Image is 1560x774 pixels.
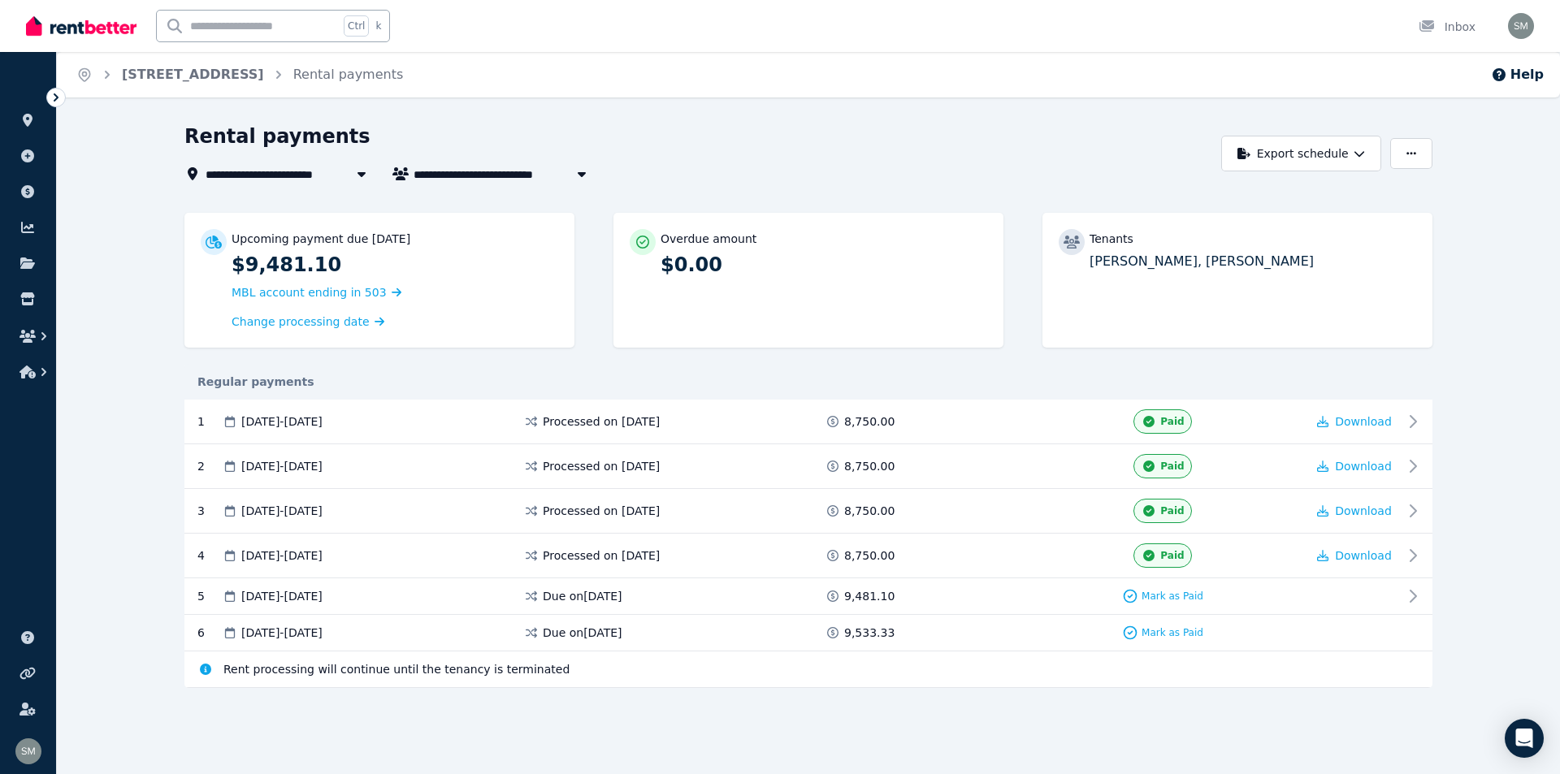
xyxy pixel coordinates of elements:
span: Download [1335,504,1392,517]
a: [STREET_ADDRESS] [122,67,264,82]
span: Download [1335,549,1392,562]
p: Upcoming payment due [DATE] [232,231,410,247]
span: Due on [DATE] [543,588,622,604]
img: Susan Mann [15,738,41,764]
span: Download [1335,415,1392,428]
p: [PERSON_NAME], [PERSON_NAME] [1090,252,1416,271]
div: 3 [197,499,222,523]
a: Change processing date [232,313,384,330]
span: Ctrl [344,15,369,37]
div: Regular payments [184,374,1432,390]
a: Rental payments [293,67,404,82]
span: 9,533.33 [844,625,895,641]
span: 8,750.00 [844,458,895,474]
span: [DATE] - [DATE] [241,503,323,519]
div: 5 [197,588,222,604]
div: 1 [197,409,222,434]
span: [DATE] - [DATE] [241,413,323,430]
span: Download [1335,460,1392,473]
img: Susan Mann [1508,13,1534,39]
span: Processed on [DATE] [543,458,660,474]
span: Paid [1160,549,1184,562]
span: 8,750.00 [844,547,895,564]
p: $0.00 [661,252,987,278]
button: Download [1317,503,1392,519]
button: Download [1317,458,1392,474]
span: [DATE] - [DATE] [241,588,323,604]
span: Due on [DATE] [543,625,622,641]
span: MBL account ending in 503 [232,286,387,299]
span: Paid [1160,415,1184,428]
div: 6 [197,625,222,641]
span: [DATE] - [DATE] [241,547,323,564]
span: 9,481.10 [844,588,895,604]
div: 4 [197,543,222,568]
span: k [375,19,381,32]
span: Mark as Paid [1142,590,1203,603]
button: Help [1491,65,1544,84]
div: 2 [197,454,222,478]
span: Mark as Paid [1142,626,1203,639]
p: Tenants [1090,231,1133,247]
span: 8,750.00 [844,413,895,430]
button: Download [1317,547,1392,564]
span: Paid [1160,504,1184,517]
span: [DATE] - [DATE] [241,625,323,641]
span: Processed on [DATE] [543,503,660,519]
span: Rent processing will continue until the tenancy is terminated [223,661,570,677]
span: 8,750.00 [844,503,895,519]
span: Change processing date [232,313,370,330]
p: $9,481.10 [232,252,558,278]
img: RentBetter [26,14,136,38]
span: [DATE] - [DATE] [241,458,323,474]
button: Export schedule [1221,136,1381,171]
div: Inbox [1419,19,1475,35]
nav: Breadcrumb [57,52,422,97]
h1: Rental payments [184,123,370,149]
span: Paid [1160,460,1184,473]
p: Overdue amount [661,231,756,247]
span: Processed on [DATE] [543,413,660,430]
div: Open Intercom Messenger [1505,719,1544,758]
span: Processed on [DATE] [543,547,660,564]
button: Download [1317,413,1392,430]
